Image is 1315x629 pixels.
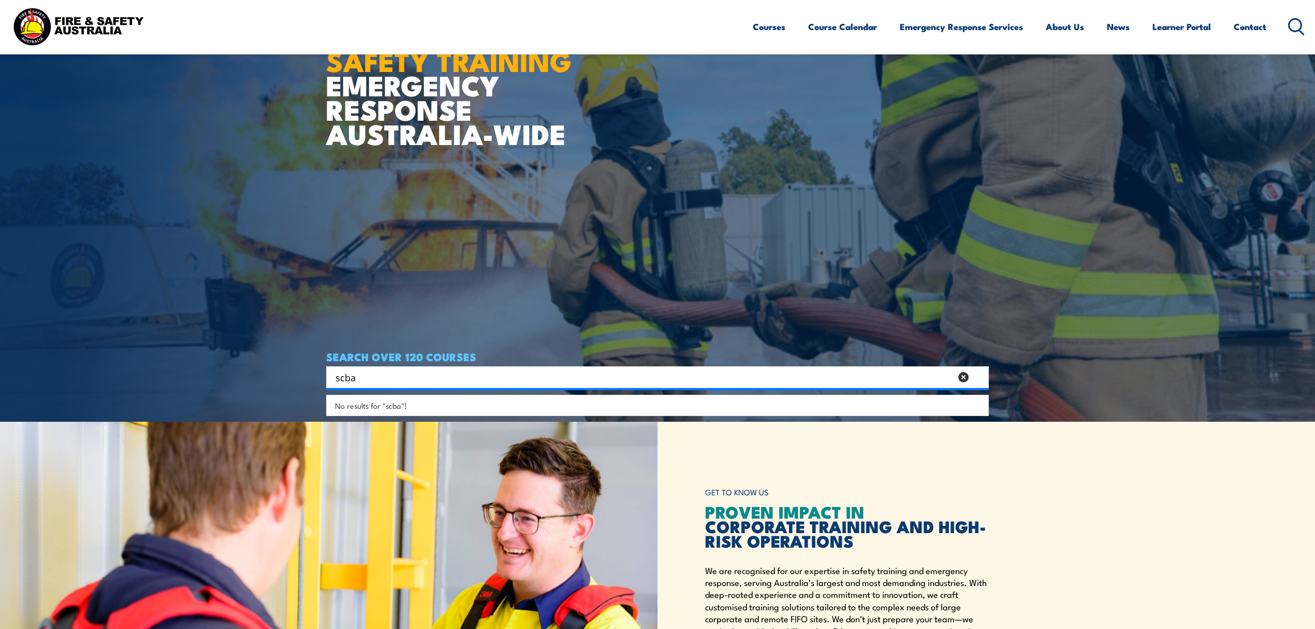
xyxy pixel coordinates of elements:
a: About Us [1046,13,1084,40]
form: Search form [338,370,954,384]
span: No results for "scba"! [335,401,407,410]
button: Search magnifier button [971,370,985,384]
span: PROVEN IMPACT IN [705,498,865,524]
a: Contact [1234,13,1266,40]
a: News [1107,13,1130,40]
h4: SEARCH OVER 120 COURSES [326,351,989,362]
a: Course Calendar [808,13,877,40]
h2: CORPORATE TRAINING AND HIGH-RISK OPERATIONS [705,504,989,548]
a: Learner Portal [1152,13,1211,40]
a: Courses [753,13,785,40]
h6: GET TO KNOW US [705,483,989,502]
input: Search input [335,369,952,385]
a: Emergency Response Services [900,13,1023,40]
